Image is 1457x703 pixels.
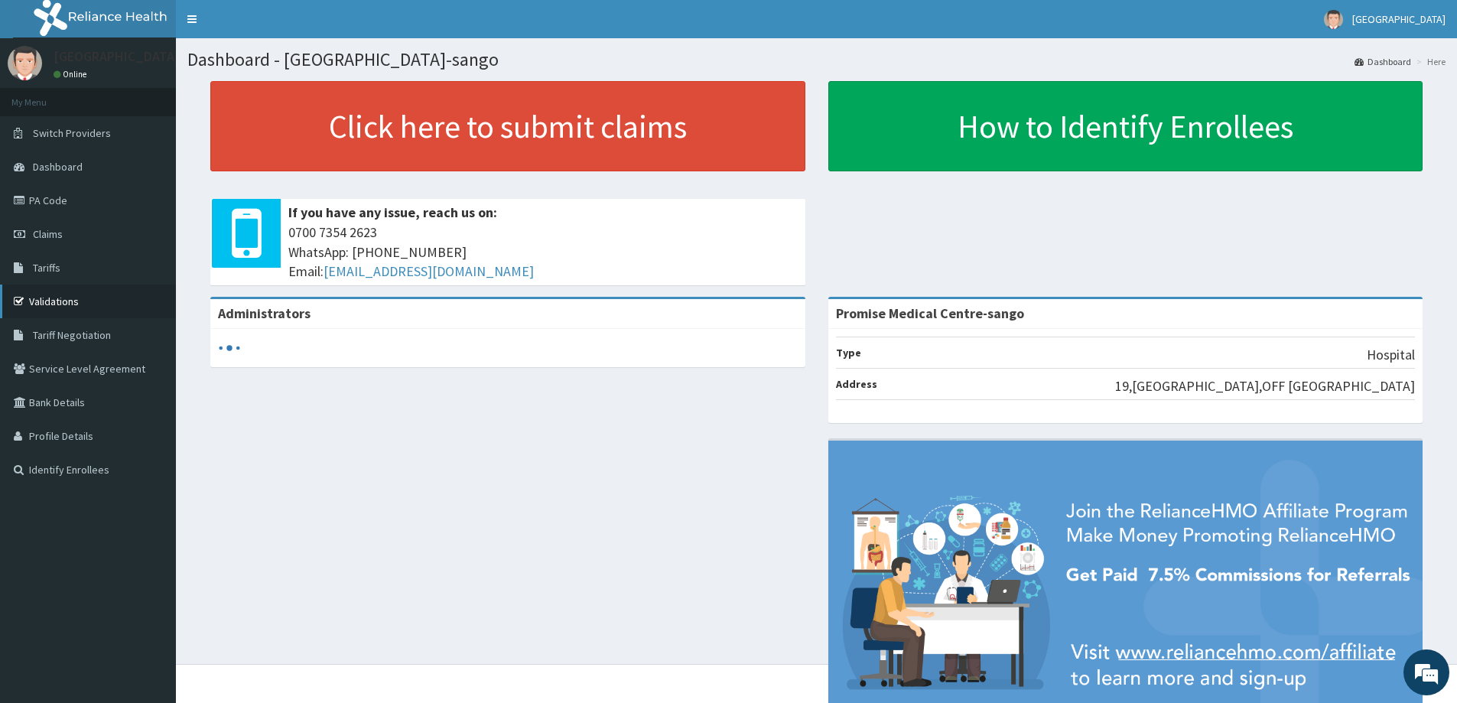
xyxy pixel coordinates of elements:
[33,126,111,140] span: Switch Providers
[1352,12,1446,26] span: [GEOGRAPHIC_DATA]
[324,262,534,280] a: [EMAIL_ADDRESS][DOMAIN_NAME]
[1355,55,1411,68] a: Dashboard
[288,223,798,282] span: 0700 7354 2623 WhatsApp: [PHONE_NUMBER] Email:
[1367,345,1415,365] p: Hospital
[187,50,1446,70] h1: Dashboard - [GEOGRAPHIC_DATA]-sango
[54,69,90,80] a: Online
[8,46,42,80] img: User Image
[33,160,83,174] span: Dashboard
[1324,10,1343,29] img: User Image
[33,328,111,342] span: Tariff Negotiation
[836,346,861,360] b: Type
[836,304,1024,322] strong: Promise Medical Centre-sango
[33,261,60,275] span: Tariffs
[54,50,180,63] p: [GEOGRAPHIC_DATA]
[288,203,497,221] b: If you have any issue, reach us on:
[210,81,805,171] a: Click here to submit claims
[1115,376,1415,396] p: 19,[GEOGRAPHIC_DATA],OFF [GEOGRAPHIC_DATA]
[828,81,1423,171] a: How to Identify Enrollees
[33,227,63,241] span: Claims
[836,377,877,391] b: Address
[218,304,311,322] b: Administrators
[1413,55,1446,68] li: Here
[218,337,241,360] svg: audio-loading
